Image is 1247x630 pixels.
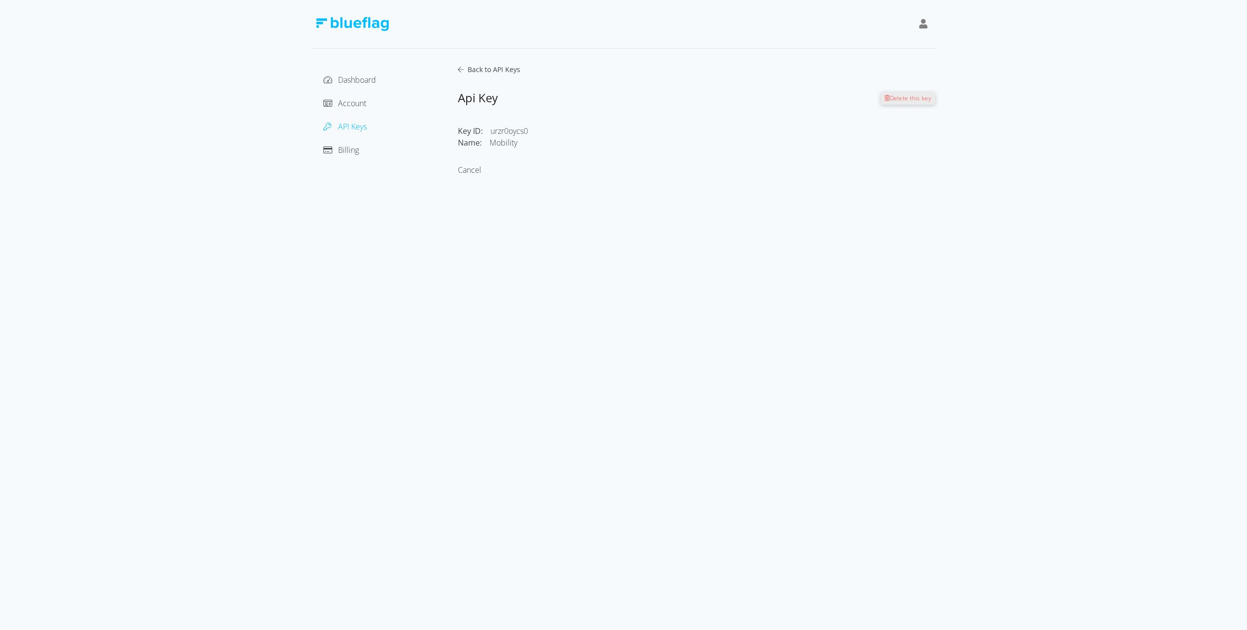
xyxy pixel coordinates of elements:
span: Delete this key [890,94,932,102]
span: Billing [338,145,359,155]
span: Key ID: [458,126,483,136]
img: Blue Flag Logo [316,17,389,31]
div: Mobility [490,137,701,148]
a: Account [323,98,366,109]
span: Account [338,98,366,109]
a: Dashboard [323,74,376,85]
a: Billing [323,145,359,155]
a: API Keys [323,121,367,132]
span: Back to API Keys [464,65,520,74]
button: Delete this key [881,92,935,105]
span: Api Key [458,90,498,106]
span: API Keys [338,121,367,132]
a: Back to API Keys [458,64,935,74]
span: Dashboard [338,74,376,85]
a: Cancel [458,165,481,175]
div: urzr0oycs0 [491,125,701,137]
span: Name: [458,137,482,148]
